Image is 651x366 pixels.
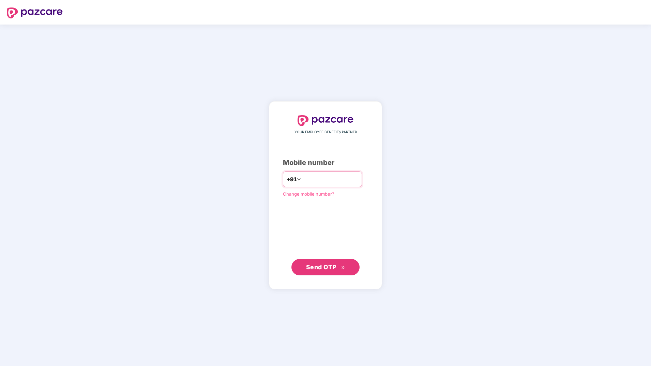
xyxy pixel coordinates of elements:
img: logo [298,115,353,126]
img: logo [7,7,63,18]
a: Change mobile number? [283,191,334,197]
span: Send OTP [306,263,336,271]
span: double-right [341,265,345,270]
div: Mobile number [283,157,368,168]
button: Send OTPdouble-right [291,259,360,275]
span: +91 [287,175,297,184]
span: down [297,177,301,181]
span: YOUR EMPLOYEE BENEFITS PARTNER [294,129,357,135]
